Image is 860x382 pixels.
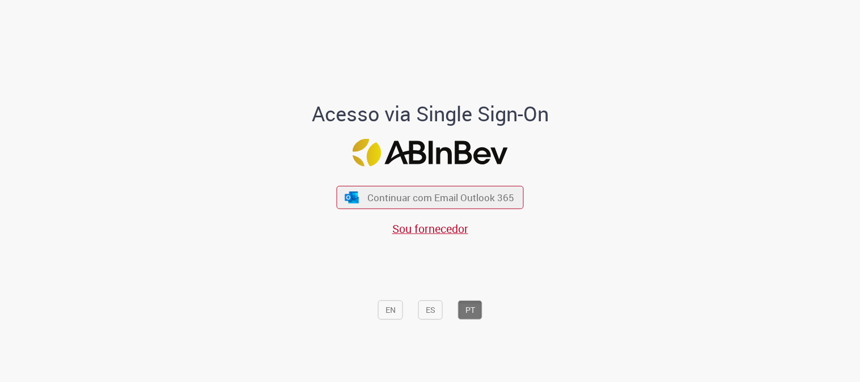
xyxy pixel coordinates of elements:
img: Logo ABInBev [353,138,508,166]
button: ES [418,300,443,320]
button: ícone Azure/Microsoft 360 Continuar com Email Outlook 365 [337,186,524,209]
button: PT [458,300,482,320]
button: EN [378,300,403,320]
a: Sou fornecedor [392,221,468,236]
h1: Acesso via Single Sign-On [273,103,587,125]
img: ícone Azure/Microsoft 360 [344,191,359,203]
span: Continuar com Email Outlook 365 [367,191,514,204]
